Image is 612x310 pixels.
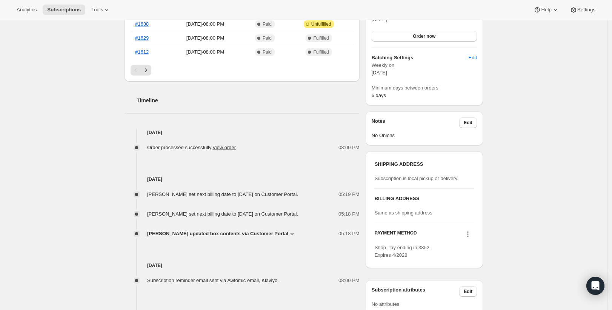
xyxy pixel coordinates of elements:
[338,210,360,218] span: 05:18 PM
[135,49,149,55] a: #1612
[541,7,551,13] span: Help
[372,132,477,139] span: No Onions
[263,35,272,41] span: Paid
[372,84,477,92] span: Minimum days between orders
[147,191,298,197] span: [PERSON_NAME] set next billing date to [DATE] on Customer Portal.
[169,34,241,42] span: [DATE] · 08:00 PM
[147,145,236,150] span: Order processed successfully.
[91,7,103,13] span: Tools
[137,97,360,104] h2: Timeline
[375,195,474,202] h3: BILLING ADDRESS
[263,49,272,55] span: Paid
[375,245,429,258] span: Shop Pay ending in 3852 Expires 4/2028
[577,7,595,13] span: Settings
[459,286,477,297] button: Edit
[375,210,432,216] span: Same as shipping address
[147,278,279,283] span: Subscription reminder email sent via Awtomic email, Klaviyo.
[212,145,236,150] a: View order
[135,21,149,27] a: #1638
[12,5,41,15] button: Analytics
[17,7,37,13] span: Analytics
[338,144,360,151] span: 08:00 PM
[313,35,329,41] span: Fulfilled
[372,54,469,62] h6: Batching Settings
[372,117,460,128] h3: Notes
[311,21,331,27] span: Unfulfilled
[147,230,288,238] span: [PERSON_NAME] updated box contents via Customer Portal
[43,5,85,15] button: Subscriptions
[372,70,387,76] span: [DATE]
[372,31,477,42] button: Order now
[125,176,360,183] h4: [DATE]
[375,230,417,240] h3: PAYMENT METHOD
[147,230,296,238] button: [PERSON_NAME] updated box contents via Customer Portal
[313,49,329,55] span: Fulfilled
[87,5,115,15] button: Tools
[372,301,400,307] span: No attributes
[375,176,458,181] span: Subscription is local pickup or delivery.
[586,277,604,295] div: Open Intercom Messenger
[125,129,360,136] h4: [DATE]
[529,5,563,15] button: Help
[338,277,360,284] span: 08:00 PM
[141,65,151,76] button: Next
[413,33,435,39] span: Order now
[147,211,298,217] span: [PERSON_NAME] set next billing date to [DATE] on Customer Portal.
[375,160,474,168] h3: SHIPPING ADDRESS
[263,21,272,27] span: Paid
[169,48,241,56] span: [DATE] · 08:00 PM
[372,62,477,69] span: Weekly on
[47,7,81,13] span: Subscriptions
[464,120,472,126] span: Edit
[135,35,149,41] a: #1629
[464,288,472,295] span: Edit
[131,65,354,76] nav: Pagination
[169,20,241,28] span: [DATE] · 08:00 PM
[372,93,386,98] span: 6 days
[372,286,460,297] h3: Subscription attributes
[565,5,600,15] button: Settings
[464,52,481,64] button: Edit
[469,54,477,62] span: Edit
[459,117,477,128] button: Edit
[338,191,360,198] span: 05:19 PM
[338,230,360,238] span: 05:18 PM
[125,262,360,269] h4: [DATE]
